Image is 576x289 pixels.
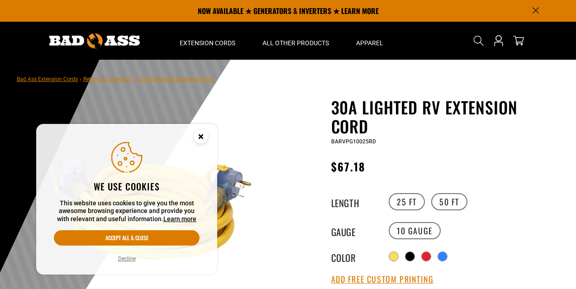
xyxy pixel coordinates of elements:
img: Bad Ass Extension Cords [49,33,140,48]
button: Decline [115,254,138,263]
summary: Search [471,33,486,48]
span: 30A Lighted RV Extension Cord [137,76,213,82]
legend: Gauge [331,225,376,237]
button: Accept all & close [54,230,200,246]
span: BARVPG10025RD [331,138,376,145]
a: Bad Ass Extension Cords [17,76,78,82]
h2: We use cookies [54,180,200,192]
span: › [80,76,81,82]
span: › [133,76,135,82]
span: Extension Cords [180,39,235,47]
label: 10 Gauge [389,222,441,239]
span: All Other Products [262,39,329,47]
a: Learn more [163,215,196,223]
label: 50 FT [431,193,467,210]
legend: Length [331,196,376,208]
summary: All Other Products [249,22,343,60]
button: Add Free Custom Printing [331,275,434,284]
legend: Color [331,251,376,262]
aside: Cookie Consent [36,124,217,275]
summary: Extension Cords [166,22,249,60]
a: Return to Collection [83,76,131,82]
span: Apparel [356,39,383,47]
label: 25 FT [389,193,425,210]
p: This website uses cookies to give you the most awesome browsing experience and provide you with r... [54,199,200,223]
h1: 30A Lighted RV Extension Cord [331,98,553,136]
nav: breadcrumbs [17,73,213,84]
summary: Apparel [343,22,397,60]
span: $67.18 [331,158,366,175]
